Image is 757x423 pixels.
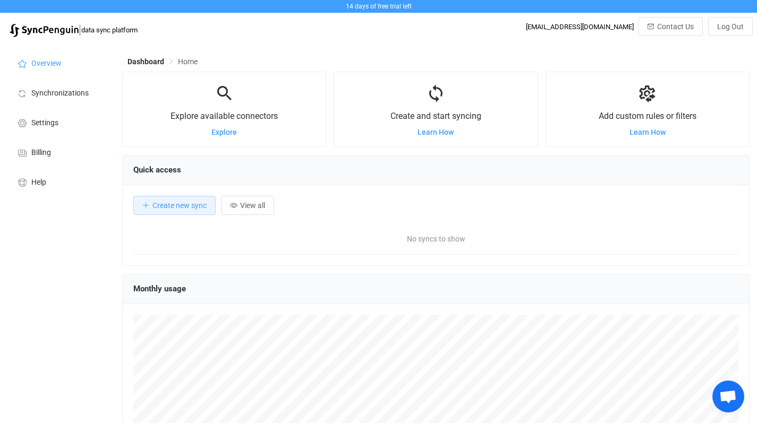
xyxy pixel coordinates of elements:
[5,137,112,167] a: Billing
[133,284,186,293] span: Monthly usage
[390,111,481,121] span: Create and start syncing
[127,58,198,65] div: Breadcrumb
[211,128,237,136] a: Explore
[31,149,51,157] span: Billing
[638,17,703,36] button: Contact Us
[31,89,89,98] span: Synchronizations
[657,22,694,31] span: Contact Us
[526,23,634,31] div: [EMAIL_ADDRESS][DOMAIN_NAME]
[346,3,412,10] span: 14 days of free trial left
[79,22,81,37] span: |
[418,128,454,136] a: Learn How
[240,201,265,210] span: View all
[133,165,181,175] span: Quick access
[31,59,62,68] span: Overview
[127,57,164,66] span: Dashboard
[712,381,744,412] div: Open chat
[31,119,58,127] span: Settings
[285,223,588,255] span: No syncs to show
[717,22,744,31] span: Log Out
[221,196,274,215] button: View all
[708,17,753,36] button: Log Out
[171,111,278,121] span: Explore available connectors
[178,57,198,66] span: Home
[81,26,138,34] span: data sync platform
[133,196,216,215] button: Create new sync
[630,128,666,136] a: Learn How
[10,24,79,37] img: syncpenguin.svg
[599,111,696,121] span: Add custom rules or filters
[5,167,112,196] a: Help
[5,48,112,77] a: Overview
[10,22,138,37] a: |data sync platform
[31,178,46,187] span: Help
[152,201,207,210] span: Create new sync
[5,77,112,107] a: Synchronizations
[5,107,112,137] a: Settings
